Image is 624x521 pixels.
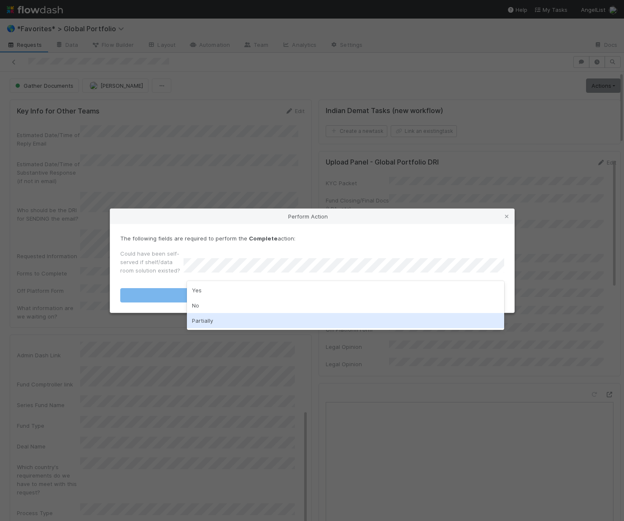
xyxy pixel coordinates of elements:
[120,249,184,275] label: Could have been self-served if shelf/data room solution existed?
[187,298,504,313] div: No
[187,313,504,328] div: Partially
[120,288,504,302] button: Complete
[187,283,504,298] div: Yes
[110,209,514,224] div: Perform Action
[120,234,504,243] p: The following fields are required to perform the action:
[249,235,278,242] strong: Complete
